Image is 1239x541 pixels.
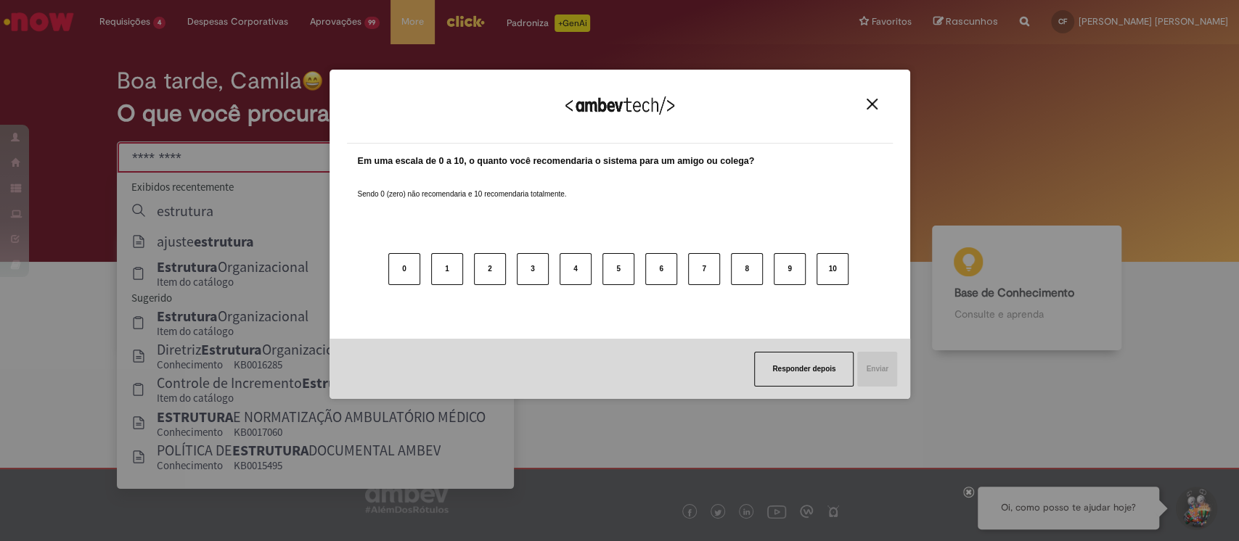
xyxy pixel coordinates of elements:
button: 6 [645,253,677,285]
button: 10 [817,253,849,285]
button: 1 [431,253,463,285]
button: 5 [602,253,634,285]
button: 4 [560,253,592,285]
button: 3 [517,253,549,285]
button: 9 [774,253,806,285]
button: Close [862,98,882,110]
button: 0 [388,253,420,285]
label: Sendo 0 (zero) não recomendaria e 10 recomendaria totalmente. [358,172,567,199]
button: 8 [731,253,763,285]
img: Logo Ambevtech [565,96,674,115]
label: Em uma escala de 0 a 10, o quanto você recomendaria o sistema para um amigo ou colega? [358,154,755,168]
button: 7 [688,253,720,285]
img: Close [867,99,878,110]
button: Responder depois [754,352,854,387]
button: 2 [474,253,506,285]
